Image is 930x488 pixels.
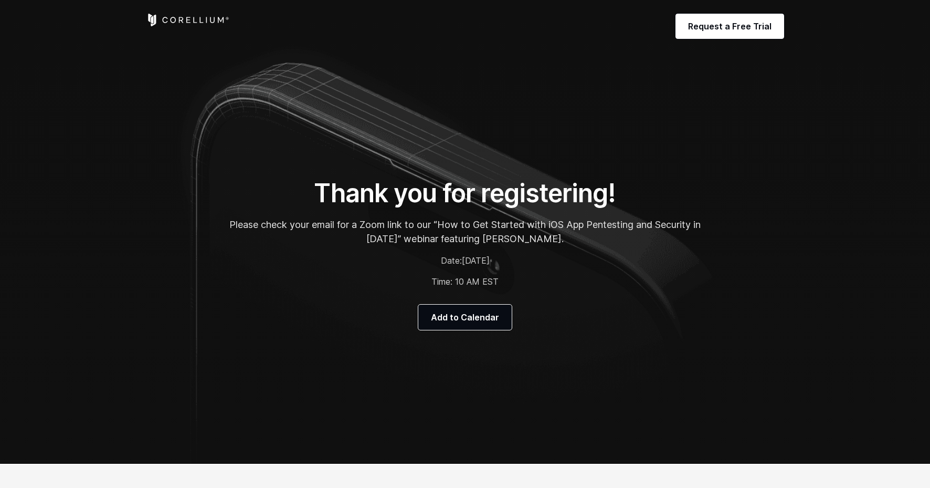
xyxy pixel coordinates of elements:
[431,311,499,324] span: Add to Calendar
[229,217,701,246] p: Please check your email for a Zoom link to our “How to Get Started with iOS App Pentesting and Se...
[418,305,512,330] a: Add to Calendar
[229,254,701,267] p: Date:
[462,255,490,266] span: [DATE]
[688,20,772,33] span: Request a Free Trial
[675,14,784,39] a: Request a Free Trial
[229,178,701,209] h1: Thank you for registering!
[229,275,701,288] p: Time: 10 AM EST
[146,14,229,26] a: Corellium Home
